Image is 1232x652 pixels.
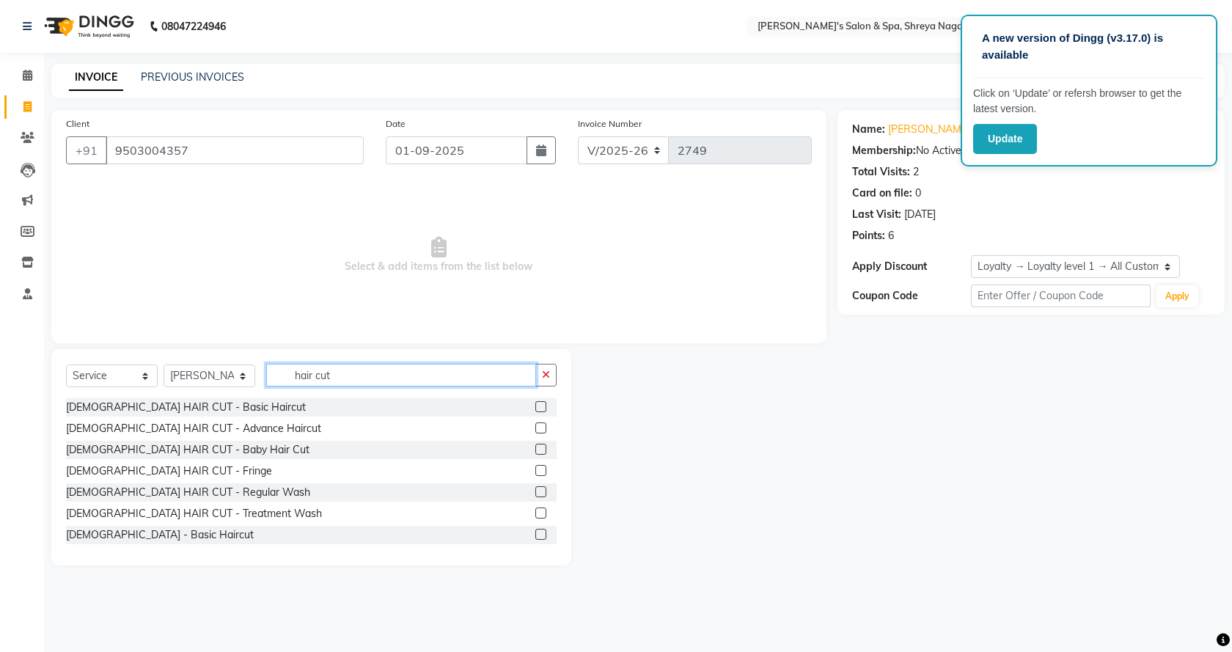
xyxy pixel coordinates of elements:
div: [DEMOGRAPHIC_DATA] - Basic Haircut [66,527,254,543]
p: A new version of Dingg (v3.17.0) is available [982,30,1196,63]
label: Client [66,117,89,131]
button: Apply [1156,285,1198,307]
img: logo [37,6,138,47]
div: 2 [913,164,919,180]
div: 6 [888,228,894,243]
div: Last Visit: [852,207,901,222]
label: Invoice Number [578,117,642,131]
div: [DEMOGRAPHIC_DATA] HAIR CUT - Advance Haircut [66,421,321,436]
p: Click on ‘Update’ or refersh browser to get the latest version. [973,86,1205,117]
a: PREVIOUS INVOICES [141,70,244,84]
input: Search by Name/Mobile/Email/Code [106,136,364,164]
button: +91 [66,136,107,164]
div: [DEMOGRAPHIC_DATA] HAIR CUT - Basic Haircut [66,400,306,415]
div: 0 [915,186,921,201]
div: [DEMOGRAPHIC_DATA] HAIR CUT - Fringe [66,464,272,479]
span: Select & add items from the list below [66,182,812,329]
a: [PERSON_NAME] [888,122,970,137]
div: Card on file: [852,186,912,201]
button: Update [973,124,1037,154]
div: [DEMOGRAPHIC_DATA] HAIR CUT - Treatment Wash [66,506,322,521]
label: Date [386,117,406,131]
div: Name: [852,122,885,137]
b: 08047224946 [161,6,226,47]
div: [DEMOGRAPHIC_DATA] HAIR CUT - Baby Hair Cut [66,442,309,458]
div: Total Visits: [852,164,910,180]
div: Points: [852,228,885,243]
input: Search or Scan [266,364,536,387]
div: [DEMOGRAPHIC_DATA] HAIR CUT - Regular Wash [66,485,310,500]
div: Apply Discount [852,259,972,274]
input: Enter Offer / Coupon Code [971,285,1150,307]
div: Membership: [852,143,916,158]
div: Coupon Code [852,288,972,304]
div: [DATE] [904,207,936,222]
div: No Active Membership [852,143,1210,158]
a: INVOICE [69,65,123,91]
